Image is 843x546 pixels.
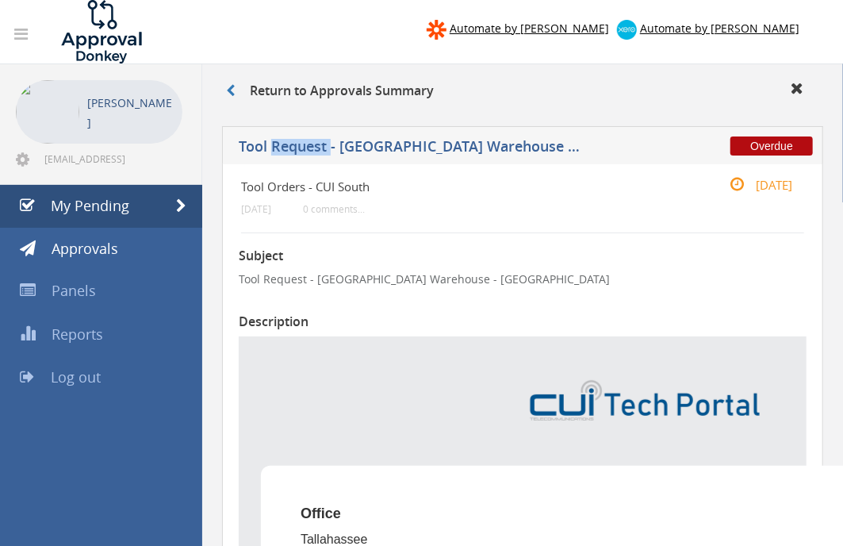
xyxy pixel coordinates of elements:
[527,376,764,426] img: techops
[301,506,341,521] strong: Office
[640,21,799,36] span: Automate by [PERSON_NAME]
[713,176,792,194] small: [DATE]
[730,136,813,156] span: Overdue
[241,203,271,215] small: [DATE]
[226,84,434,98] h3: Return to Approvals Summary
[617,20,637,40] img: xero-logo.png
[427,20,446,40] img: zapier-logomark.png
[52,325,103,344] span: Reports
[239,271,807,287] p: Tool Request - [GEOGRAPHIC_DATA] Warehouse - [GEOGRAPHIC_DATA]
[52,281,96,300] span: Panels
[450,21,609,36] span: Automate by [PERSON_NAME]
[44,152,179,165] span: [EMAIL_ADDRESS][DOMAIN_NAME]
[241,180,711,194] h4: Tool Orders - CUI South
[51,196,129,215] span: My Pending
[239,139,582,159] h5: Tool Request - [GEOGRAPHIC_DATA] Warehouse - [GEOGRAPHIC_DATA]
[239,249,807,263] h3: Subject
[51,367,101,386] span: Log out
[87,93,174,133] p: [PERSON_NAME]
[52,239,118,258] span: Approvals
[303,203,365,215] small: 0 comments...
[239,315,807,329] h3: Description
